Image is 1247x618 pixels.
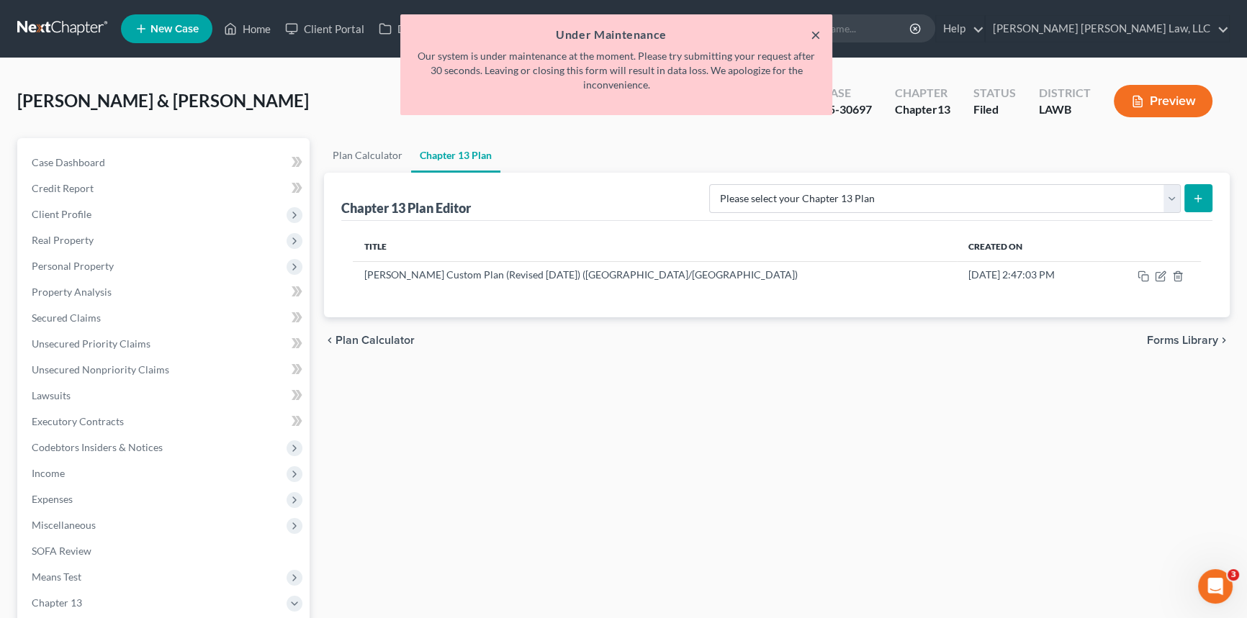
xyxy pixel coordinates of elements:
[811,26,821,43] button: ×
[32,182,94,194] span: Credit Report
[412,49,821,92] p: Our system is under maintenance at the moment. Please try submitting your request after 30 second...
[412,26,821,43] h5: Under Maintenance
[1147,335,1218,346] span: Forms Library
[957,261,1102,288] td: [DATE] 2:47:03 PM
[32,467,65,479] span: Income
[32,545,91,557] span: SOFA Review
[324,335,336,346] i: chevron_left
[32,363,169,376] span: Unsecured Nonpriority Claims
[32,337,150,350] span: Unsecured Priority Claims
[32,312,101,324] span: Secured Claims
[353,261,957,288] td: [PERSON_NAME] Custom Plan (Revised [DATE]) ([GEOGRAPHIC_DATA]/[GEOGRAPHIC_DATA])
[341,199,471,217] div: Chapter 13 Plan Editor
[32,389,71,401] span: Lawsuits
[957,232,1102,261] th: Created On
[20,357,310,383] a: Unsecured Nonpriority Claims
[20,538,310,564] a: SOFA Review
[353,232,957,261] th: Title
[324,138,411,173] a: Plan Calculator
[32,415,124,427] span: Executory Contracts
[32,571,81,583] span: Means Test
[32,596,82,609] span: Chapter 13
[32,156,105,168] span: Case Dashboard
[32,234,94,246] span: Real Property
[20,176,310,201] a: Credit Report
[324,335,415,346] button: chevron_left Plan Calculator
[20,150,310,176] a: Case Dashboard
[20,331,310,357] a: Unsecured Priority Claims
[20,305,310,331] a: Secured Claims
[32,208,91,220] span: Client Profile
[20,409,310,435] a: Executory Contracts
[1147,335,1230,346] button: Forms Library chevron_right
[32,519,96,531] span: Miscellaneous
[32,286,112,298] span: Property Analysis
[1228,569,1239,581] span: 3
[336,335,415,346] span: Plan Calculator
[20,383,310,409] a: Lawsuits
[32,441,163,453] span: Codebtors Insiders & Notices
[32,493,73,505] span: Expenses
[1198,569,1233,604] iframe: Intercom live chat
[411,138,500,173] a: Chapter 13 Plan
[32,260,114,272] span: Personal Property
[1218,335,1230,346] i: chevron_right
[20,279,310,305] a: Property Analysis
